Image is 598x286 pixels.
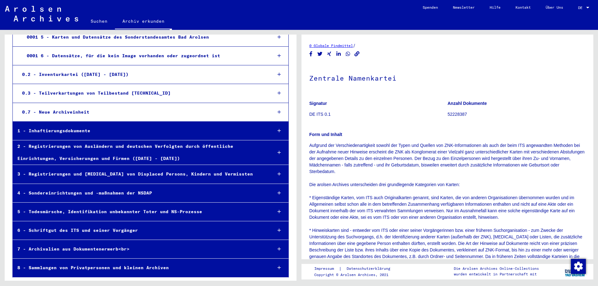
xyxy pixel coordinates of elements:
b: Signatur [309,101,327,106]
div: 0.7 - Neue Archiveinheit [17,106,267,118]
button: Share on LinkedIn [335,50,342,58]
div: 0001 6 - Datensätze, für die kein Image vorhanden oder zugeordnet ist [22,50,267,62]
div: 3 - Registrierungen und [MEDICAL_DATA] von Displaced Persons, Kindern und Vermissten [13,168,267,180]
div: 5 - Todesmärsche, Identifikation unbekannter Toter und NS-Prozesse [13,206,267,218]
span: / [353,43,356,48]
a: Suchen [83,14,115,29]
div: 2 - Registrierungen von Ausländern und deutschen Verfolgten durch öffentliche Einrichtungen, Vers... [13,140,267,165]
a: Impressum [314,265,339,272]
p: 52228387 [448,111,586,118]
img: Zustimmung ändern [571,259,586,274]
div: 0001 5 - Karten und Datensätze des Sonderstandesamtes Bad Arolsen [22,31,267,43]
div: 6 - Schriftgut des ITS und seiner Vorgänger [13,224,267,237]
p: Copyright © Arolsen Archives, 2021 [314,272,398,278]
div: 7 - Archivalien aus Dokumentenerwerb<br> [13,243,267,255]
button: Share on Xing [326,50,333,58]
div: 0.3 - Teilverkartungen von Teilbestand [TECHNICAL_ID] [17,87,267,99]
p: DE ITS 0.1 [309,111,447,118]
button: Share on Twitter [317,50,323,58]
p: wurden entwickelt in Partnerschaft mit [454,271,539,277]
h1: Zentrale Namenkartei [309,64,586,91]
p: Die Arolsen Archives Online-Collections [454,266,539,271]
b: Form und Inhalt [309,132,342,137]
div: 4 - Sondereinrichtungen und -maßnahmen der NSDAP [13,187,267,199]
a: Archiv erkunden [115,14,172,30]
div: | [314,265,398,272]
div: 8 - Sammlungen von Privatpersonen und kleinen Archiven [13,262,267,274]
a: Datenschutzerklärung [342,265,398,272]
span: DE [578,6,585,10]
b: Anzahl Dokumente [448,101,487,106]
div: 1 - Inhaftierungsdokumente [13,125,267,137]
a: 0 Globale Findmittel [309,43,353,48]
button: Share on WhatsApp [345,50,351,58]
div: 0.2 - Inventurkartei ([DATE] - [DATE]) [17,68,267,81]
img: yv_logo.png [563,264,587,279]
button: Copy link [354,50,360,58]
button: Share on Facebook [308,50,314,58]
img: Arolsen_neg.svg [5,6,78,21]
